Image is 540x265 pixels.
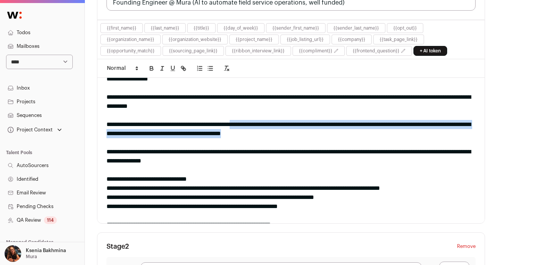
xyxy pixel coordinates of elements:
[272,25,319,31] button: {{sender_first_name}}
[393,25,417,31] button: {{opt_out}}
[169,48,218,54] button: {{sourcing_page_link}}
[44,216,57,224] div: 114
[232,48,285,54] button: {{ribbon_interview_link}}
[6,127,53,133] div: Project Context
[5,245,21,262] img: 13968079-medium_jpg
[107,36,154,43] button: {{organization_name}}
[380,36,418,43] button: {{task_page_link}}
[287,36,324,43] button: {{job_listing_url}}
[6,125,63,135] button: Open dropdown
[3,245,67,262] button: Open dropdown
[107,25,136,31] button: {{first_name}}
[151,25,179,31] button: {{last_name}}
[333,25,379,31] button: {{sender_last_name}}
[106,242,129,251] h3: Stage
[236,36,272,43] button: {{project_name}}
[224,25,258,31] button: {{day_of_week}}
[125,243,129,250] span: 2
[353,48,399,54] button: {{frontend_question}}
[457,242,476,251] button: Remove
[413,46,447,56] a: + AI token
[3,8,26,23] img: Wellfound
[26,248,66,254] p: Ksenia Bakhmina
[169,36,221,43] button: {{organization_website}}
[26,254,37,260] p: Mura
[107,48,155,54] button: {{opportunity_match}}
[338,36,365,43] button: {{company}}
[299,48,332,54] button: {{compliment}}
[194,25,209,31] button: {{title}}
